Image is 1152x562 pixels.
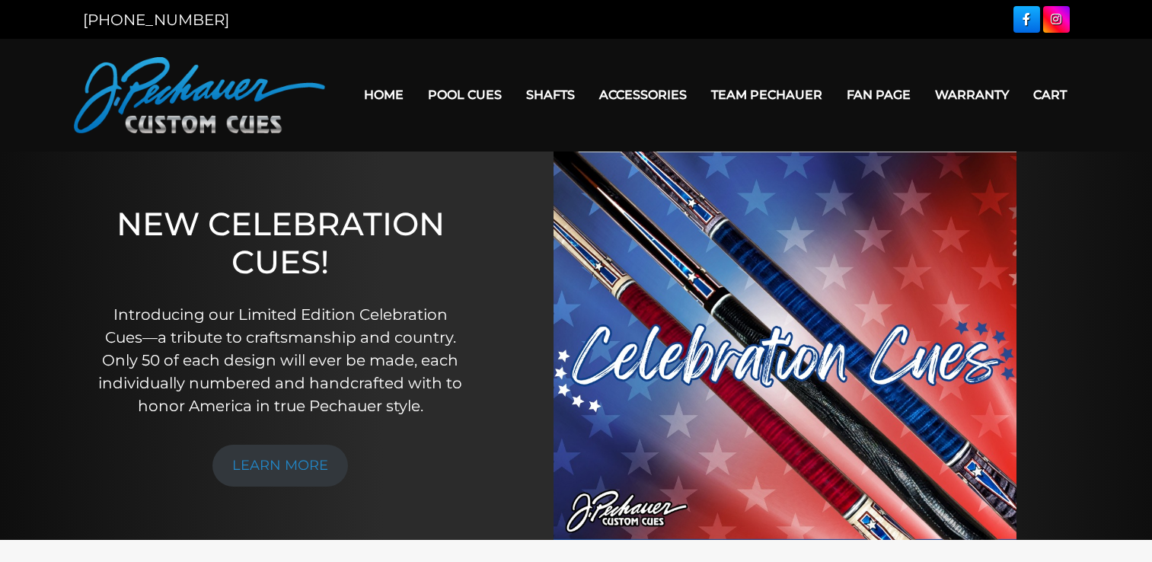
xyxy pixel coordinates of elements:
a: Team Pechauer [699,75,834,114]
a: Home [352,75,416,114]
a: Cart [1021,75,1079,114]
a: Fan Page [834,75,923,114]
a: Pool Cues [416,75,514,114]
p: Introducing our Limited Edition Celebration Cues—a tribute to craftsmanship and country. Only 50 ... [94,303,467,417]
h1: NEW CELEBRATION CUES! [94,205,467,282]
a: [PHONE_NUMBER] [83,11,229,29]
img: Pechauer Custom Cues [74,57,325,133]
a: Warranty [923,75,1021,114]
a: Shafts [514,75,587,114]
a: Accessories [587,75,699,114]
a: LEARN MORE [212,445,348,487]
